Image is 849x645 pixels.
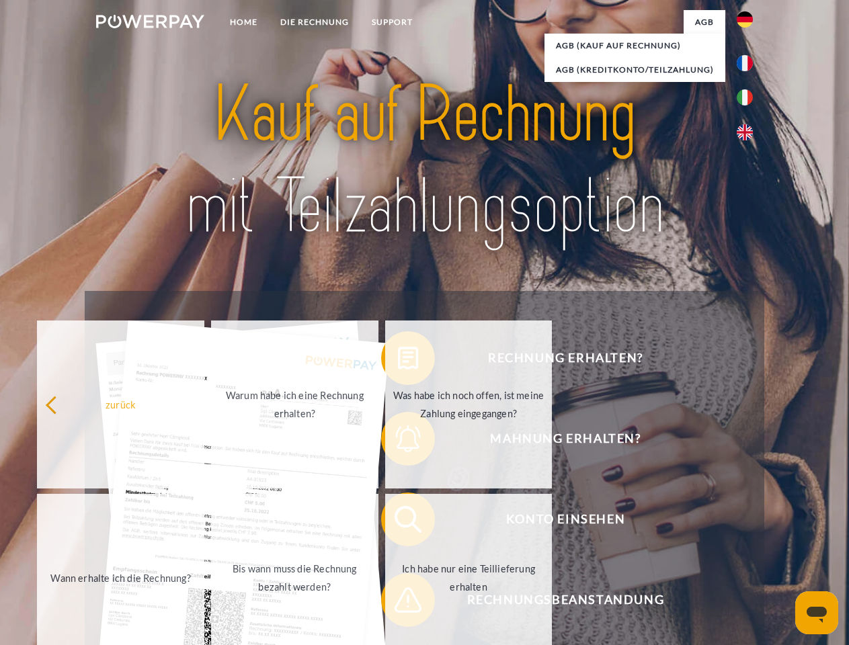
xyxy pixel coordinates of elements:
[96,15,204,28] img: logo-powerpay-white.svg
[393,386,544,423] div: Was habe ich noch offen, ist meine Zahlung eingegangen?
[544,58,725,82] a: AGB (Kreditkonto/Teilzahlung)
[269,10,360,34] a: DIE RECHNUNG
[393,560,544,596] div: Ich habe nur eine Teillieferung erhalten
[360,10,424,34] a: SUPPORT
[795,591,838,634] iframe: Schaltfläche zum Öffnen des Messaging-Fensters
[737,11,753,28] img: de
[544,34,725,58] a: AGB (Kauf auf Rechnung)
[684,10,725,34] a: agb
[45,568,196,587] div: Wann erhalte ich die Rechnung?
[737,89,753,105] img: it
[385,320,553,488] a: Was habe ich noch offen, ist meine Zahlung eingegangen?
[737,55,753,71] img: fr
[219,386,370,423] div: Warum habe ich eine Rechnung erhalten?
[737,124,753,140] img: en
[128,64,721,257] img: title-powerpay_de.svg
[218,10,269,34] a: Home
[219,560,370,596] div: Bis wann muss die Rechnung bezahlt werden?
[45,395,196,413] div: zurück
